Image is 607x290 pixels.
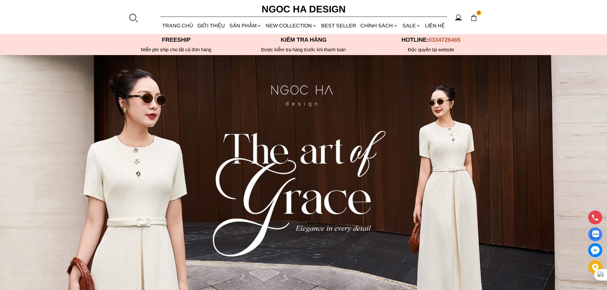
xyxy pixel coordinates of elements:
[591,230,599,238] img: Display image
[588,243,602,257] a: messenger
[227,17,264,34] div: SẢN PHẨM
[264,17,319,34] a: NEW COLLECTION
[195,17,227,34] a: GIỚI THIỆU
[358,17,400,34] div: Chính sách
[367,47,495,53] h6: Độc quyền tại website
[588,227,602,241] a: Display image
[476,11,481,16] span: 0
[281,37,327,43] font: Kiểm tra hàng
[112,47,240,53] div: Miễn phí ship cho tất cả đơn hàng
[367,37,495,43] p: Hotline:
[470,14,477,21] img: img-CART-ICON-ksit0nf1
[423,17,447,34] a: LIÊN HỆ
[429,37,460,43] span: 0334726465
[319,17,358,34] a: BEST SELLER
[400,17,423,34] a: SALE
[256,2,351,17] a: Ngoc Ha Design
[160,17,195,34] a: TRANG CHỦ
[112,37,240,43] p: Freeship
[240,47,367,53] p: Được kiểm tra hàng trước khi thanh toán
